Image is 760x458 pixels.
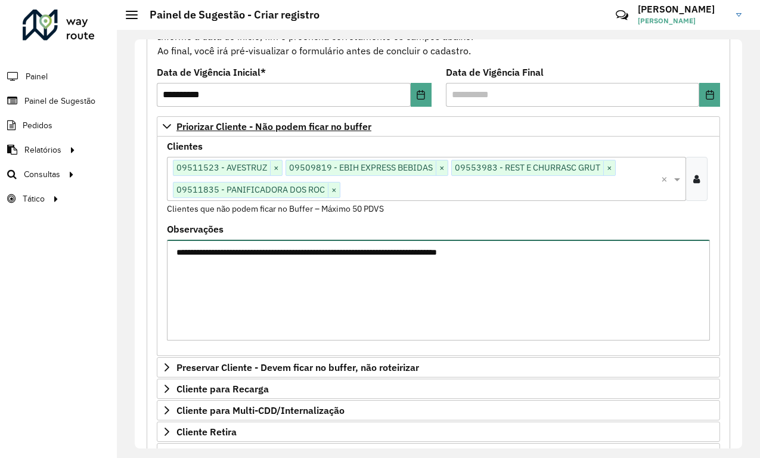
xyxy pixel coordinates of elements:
[661,172,671,186] span: Clear all
[167,222,224,236] label: Observações
[173,160,270,175] span: 09511523 - AVESTRUZ
[157,357,720,377] a: Preservar Cliente - Devem ficar no buffer, não roteirizar
[446,65,544,79] label: Data de Vigência Final
[167,139,203,153] label: Clientes
[176,363,419,372] span: Preservar Cliente - Devem ficar no buffer, não roteirizar
[23,119,52,132] span: Pedidos
[603,161,615,175] span: ×
[436,161,448,175] span: ×
[176,122,371,131] span: Priorizar Cliente - Não podem ficar no buffer
[138,8,319,21] h2: Painel de Sugestão - Criar registro
[176,384,269,394] span: Cliente para Recarga
[638,4,727,15] h3: [PERSON_NAME]
[286,160,436,175] span: 09509819 - EBIH EXPRESS BEBIDAS
[157,116,720,137] a: Priorizar Cliente - Não podem ficar no buffer
[157,379,720,399] a: Cliente para Recarga
[452,160,603,175] span: 09553983 - REST E CHURRASC GRUT
[638,16,727,26] span: [PERSON_NAME]
[157,65,266,79] label: Data de Vigência Inicial
[167,203,384,214] small: Clientes que não podem ficar no Buffer – Máximo 50 PDVS
[270,161,282,175] span: ×
[699,83,720,107] button: Choose Date
[24,144,61,156] span: Relatórios
[609,2,635,28] a: Contato Rápido
[173,182,328,197] span: 09511835 - PANIFICADORA DOS ROC
[176,427,237,437] span: Cliente Retira
[23,193,45,205] span: Tático
[176,406,345,415] span: Cliente para Multi-CDD/Internalização
[411,83,432,107] button: Choose Date
[24,168,60,181] span: Consultas
[157,137,720,357] div: Priorizar Cliente - Não podem ficar no buffer
[328,183,340,197] span: ×
[24,95,95,107] span: Painel de Sugestão
[157,400,720,420] a: Cliente para Multi-CDD/Internalização
[157,422,720,442] a: Cliente Retira
[26,70,48,83] span: Painel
